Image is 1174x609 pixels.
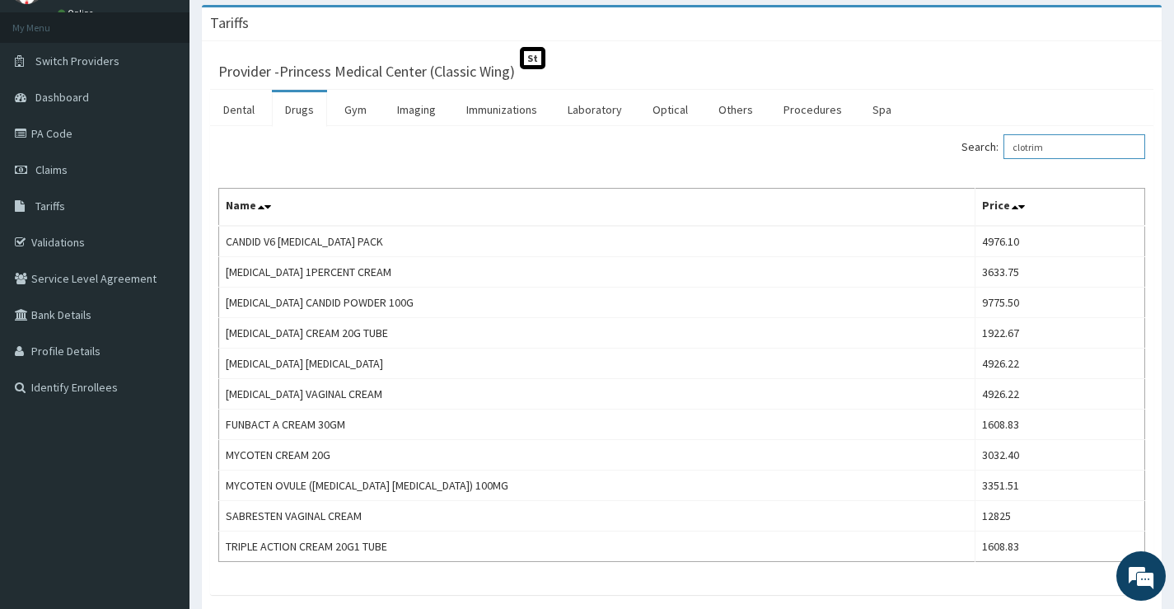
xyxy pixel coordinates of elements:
[975,410,1144,440] td: 1608.83
[270,8,310,48] div: Minimize live chat window
[639,92,701,127] a: Optical
[219,189,975,227] th: Name
[975,379,1144,410] td: 4926.22
[35,162,68,177] span: Claims
[219,410,975,440] td: FUNBACT A CREAM 30GM
[975,318,1144,349] td: 1922.67
[219,532,975,562] td: TRIPLE ACTION CREAM 20G1 TUBE
[975,189,1144,227] th: Price
[975,501,1144,532] td: 12825
[35,199,65,213] span: Tariffs
[210,92,268,127] a: Dental
[30,82,67,124] img: d_794563401_company_1708531726252_794563401
[219,318,975,349] td: [MEDICAL_DATA] CREAM 20G TUBE
[975,471,1144,501] td: 3351.51
[975,440,1144,471] td: 3032.40
[219,471,975,501] td: MYCOTEN OVULE ([MEDICAL_DATA] [MEDICAL_DATA]) 100MG
[975,288,1144,318] td: 9775.50
[705,92,766,127] a: Others
[58,7,97,19] a: Online
[210,16,249,30] h3: Tariffs
[96,193,227,359] span: We're online!
[219,257,975,288] td: [MEDICAL_DATA] 1PERCENT CREAM
[384,92,449,127] a: Imaging
[219,440,975,471] td: MYCOTEN CREAM 20G
[975,349,1144,379] td: 4926.22
[219,349,975,379] td: [MEDICAL_DATA] [MEDICAL_DATA]
[770,92,855,127] a: Procedures
[35,54,119,68] span: Switch Providers
[961,134,1145,159] label: Search:
[218,64,515,79] h3: Provider - Princess Medical Center (Classic Wing)
[520,47,545,69] span: St
[975,532,1144,562] td: 1608.83
[554,92,635,127] a: Laboratory
[453,92,550,127] a: Immunizations
[975,257,1144,288] td: 3633.75
[272,92,327,127] a: Drugs
[86,92,277,114] div: Chat with us now
[975,226,1144,257] td: 4976.10
[8,421,314,479] textarea: Type your message and hit 'Enter'
[219,288,975,318] td: [MEDICAL_DATA] CANDID POWDER 100G
[219,226,975,257] td: CANDID V6 [MEDICAL_DATA] PACK
[219,379,975,410] td: [MEDICAL_DATA] VAGINAL CREAM
[1003,134,1145,159] input: Search:
[859,92,905,127] a: Spa
[35,90,89,105] span: Dashboard
[331,92,380,127] a: Gym
[219,501,975,532] td: SABRESTEN VAGINAL CREAM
